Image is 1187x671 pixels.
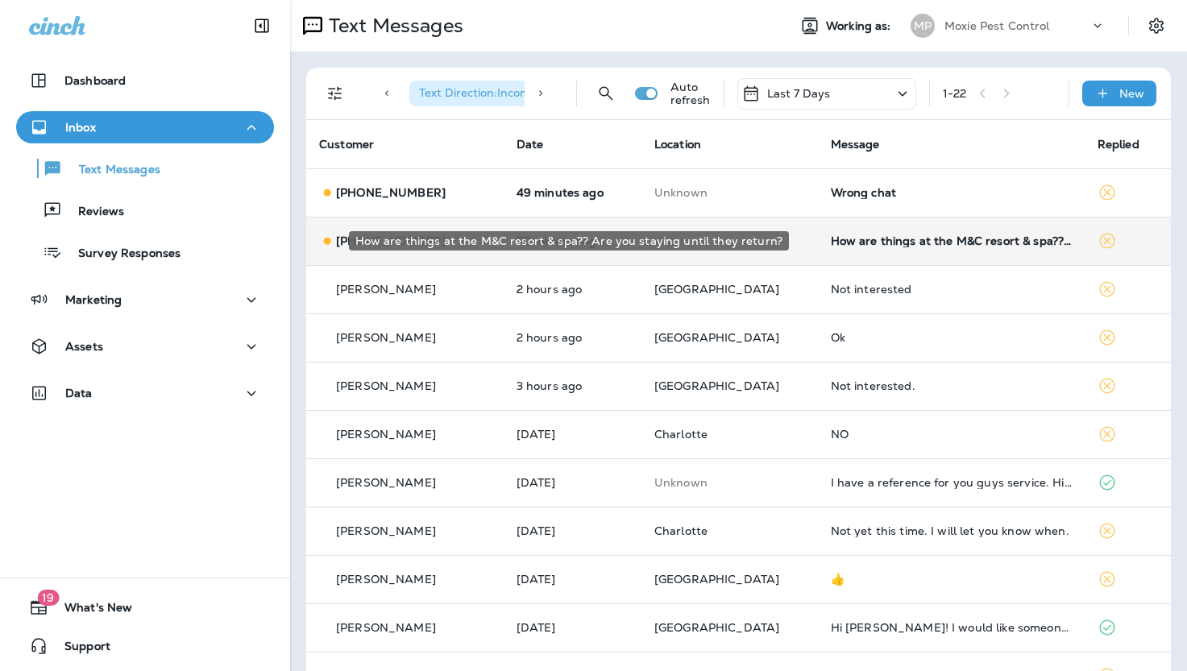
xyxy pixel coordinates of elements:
span: Charlotte [654,524,708,538]
button: Inbox [16,111,274,143]
p: Assets [65,340,103,353]
span: [GEOGRAPHIC_DATA] [654,282,779,296]
button: Dashboard [16,64,274,97]
p: [PERSON_NAME] [336,524,436,537]
p: This customer does not have a last location and the phone number they messaged is not assigned to... [654,476,805,489]
span: [GEOGRAPHIC_DATA] [654,572,779,586]
button: Assets [16,330,274,362]
button: Survey Responses [16,235,274,269]
p: Auto refresh [670,81,711,106]
span: Support [48,640,110,659]
div: How are things at the M&C resort & spa?? Are you staying until they return? [349,231,790,251]
p: New [1119,87,1144,100]
span: Working as: [826,19,894,33]
p: Aug 13, 2025 11:44 AM [517,283,629,296]
p: [PERSON_NAME] [336,283,436,296]
span: Message [831,137,880,151]
p: [PERSON_NAME] [336,428,436,441]
div: Text Direction:Incoming [409,81,574,106]
div: Not interested. [831,379,1072,392]
div: Wrong chat [831,186,1072,199]
button: Data [16,377,274,409]
span: Customer [319,137,374,151]
div: NO [831,428,1072,441]
p: [PERSON_NAME] [336,379,436,392]
button: Support [16,630,274,662]
p: Reviews [62,205,124,220]
p: Moxie Pest Control [944,19,1050,32]
p: Marketing [65,293,122,306]
p: Aug 13, 2025 01:05 PM [517,186,629,199]
p: [PHONE_NUMBER] [336,234,446,247]
p: Aug 11, 2025 05:16 PM [517,524,629,537]
p: Text Messages [322,14,463,38]
span: 19 [37,590,59,606]
span: [GEOGRAPHIC_DATA] [654,620,779,635]
p: Data [65,387,93,400]
p: [PERSON_NAME] [336,331,436,344]
p: [PHONE_NUMBER] [336,186,446,199]
div: Hi Moxie! I would like someone to come out to spray for flea and ticks and spiders. I've been see... [831,621,1072,634]
div: MP [911,14,935,38]
span: Location [654,137,701,151]
span: Text Direction : Incoming [419,85,547,100]
span: Charlotte [654,427,708,441]
button: Settings [1142,11,1171,40]
div: 👍 [831,573,1072,586]
button: Reviews [16,193,274,227]
button: Collapse Sidebar [239,10,284,42]
p: Aug 11, 2025 08:46 AM [517,621,629,634]
div: Not yet this time. I will let you know when. [831,524,1072,537]
button: Text Messages [16,151,274,185]
p: [PERSON_NAME] [336,573,436,586]
div: Not interested [831,283,1072,296]
span: What's New [48,601,132,620]
div: I have a reference for you guys service. His name is Mauricio Flores and his cell number is 1 385... [831,476,1072,489]
p: Last 7 Days [767,87,831,100]
button: Marketing [16,284,274,316]
span: Date [517,137,544,151]
p: Aug 13, 2025 10:29 AM [517,379,629,392]
p: Aug 11, 2025 08:32 PM [517,476,629,489]
span: [GEOGRAPHIC_DATA] [654,379,779,393]
p: [PERSON_NAME] [336,476,436,489]
p: Aug 11, 2025 12:46 PM [517,573,629,586]
p: Aug 13, 2025 11:21 AM [517,331,629,344]
p: Survey Responses [62,246,181,262]
button: 19What's New [16,591,274,623]
div: 1 - 22 [943,87,967,100]
p: [PERSON_NAME] [336,621,436,634]
span: Replied [1098,137,1139,151]
p: Inbox [65,121,96,134]
button: Filters [319,77,351,110]
p: Aug 12, 2025 07:36 AM [517,428,629,441]
span: [GEOGRAPHIC_DATA] [654,330,779,345]
div: Ok [831,331,1072,344]
p: Text Messages [63,163,160,178]
p: Dashboard [64,74,126,87]
button: Search Messages [590,77,622,110]
p: This customer does not have a last location and the phone number they messaged is not assigned to... [654,186,805,199]
div: How are things at the M&C resort & spa?? Are you staying until they return? [831,234,1072,247]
